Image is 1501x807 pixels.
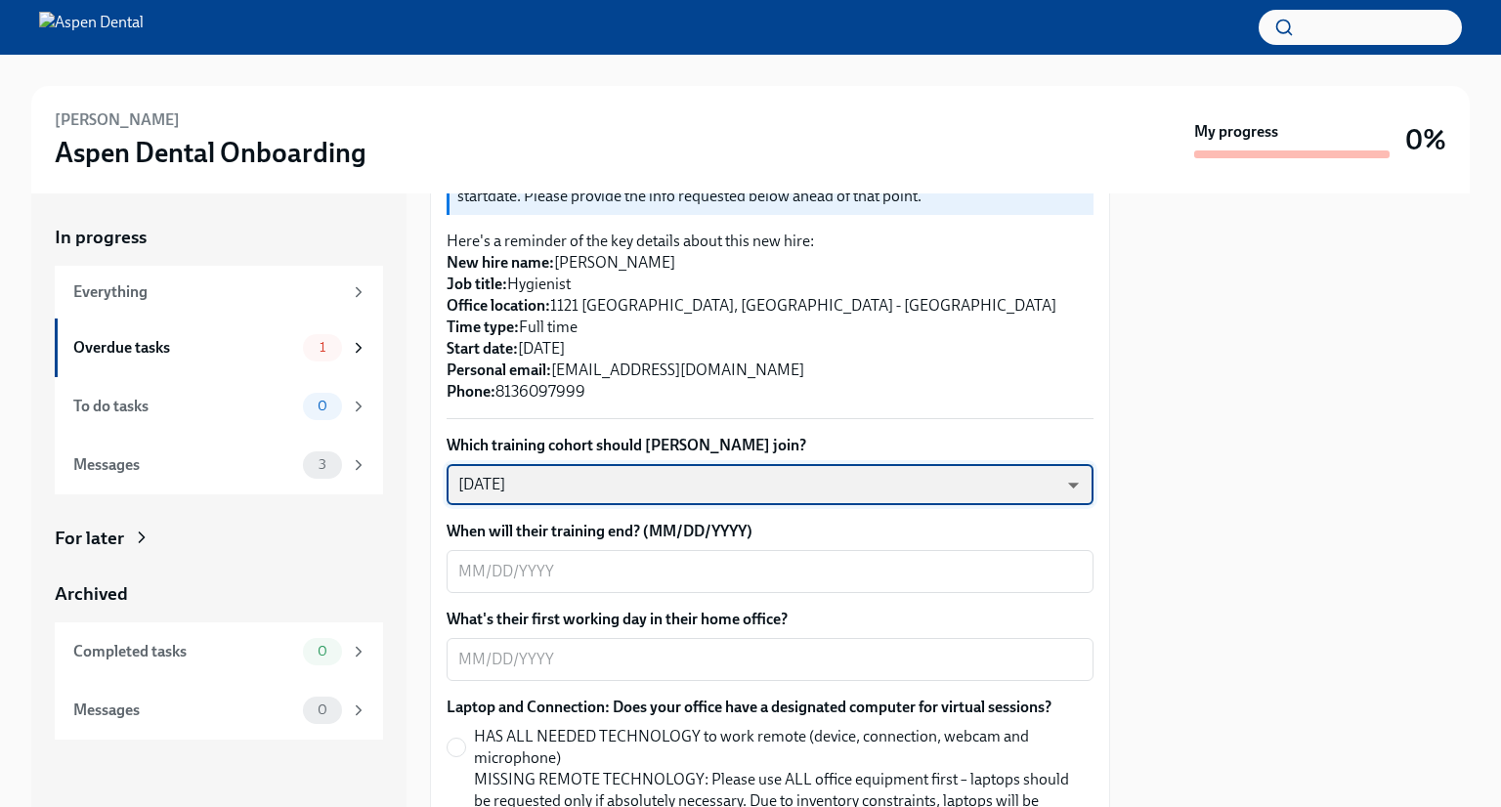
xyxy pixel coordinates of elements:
h3: 0% [1405,122,1446,157]
img: Aspen Dental [39,12,144,43]
a: For later [55,526,383,551]
label: Which training cohort should [PERSON_NAME] join? [447,435,1094,456]
span: 0 [306,702,339,717]
div: Everything [73,281,342,303]
a: Messages0 [55,681,383,740]
strong: Phone: [447,382,495,401]
a: To do tasks0 [55,377,383,436]
div: Overdue tasks [73,337,295,359]
a: Everything [55,266,383,319]
div: To do tasks [73,396,295,417]
a: Archived [55,581,383,607]
span: 0 [306,644,339,658]
strong: Office location: [447,296,550,315]
label: What's their first working day in their home office? [447,609,1094,630]
span: 0 [306,399,339,413]
a: Messages3 [55,436,383,494]
strong: Time type: [447,318,519,336]
h3: Aspen Dental Onboarding [55,135,366,170]
span: HAS ALL NEEDED TECHNOLOGY to work remote (device, connection, webcam and microphone) [474,726,1078,769]
strong: New hire name: [447,253,554,272]
label: Laptop and Connection: Does your office have a designated computer for virtual sessions? [447,697,1094,718]
a: In progress [55,225,383,250]
span: 1 [308,340,337,355]
h6: [PERSON_NAME] [55,109,180,131]
strong: Personal email: [447,361,551,379]
p: Here's a reminder of the key details about this new hire: [PERSON_NAME] Hygienist 1121 [GEOGRAPHI... [447,231,1094,403]
div: Messages [73,454,295,476]
strong: Job title: [447,275,507,293]
strong: My progress [1194,121,1278,143]
div: [DATE] [447,464,1094,505]
a: Completed tasks0 [55,622,383,681]
div: For later [55,526,124,551]
label: When will their training end? (MM/DD/YYYY) [447,521,1094,542]
div: Completed tasks [73,641,295,662]
span: 3 [307,457,338,472]
strong: Start date: [447,339,518,358]
div: Messages [73,700,295,721]
a: Overdue tasks1 [55,319,383,377]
